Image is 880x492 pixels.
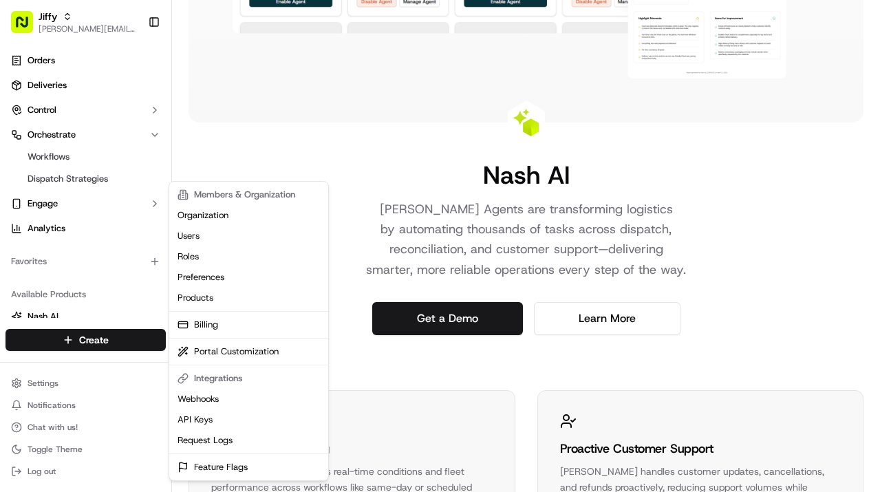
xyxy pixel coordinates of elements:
[172,430,325,451] a: Request Logs
[172,205,325,226] a: Organization
[172,409,325,430] a: API Keys
[172,389,325,409] a: Webhooks
[172,184,325,205] div: Members & Organization
[172,314,325,335] a: Billing
[172,226,325,246] a: Users
[172,288,325,308] a: Products
[172,267,325,288] a: Preferences
[172,368,325,389] div: Integrations
[172,457,325,478] a: Feature Flags
[172,246,325,267] a: Roles
[172,341,325,362] a: Portal Customization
